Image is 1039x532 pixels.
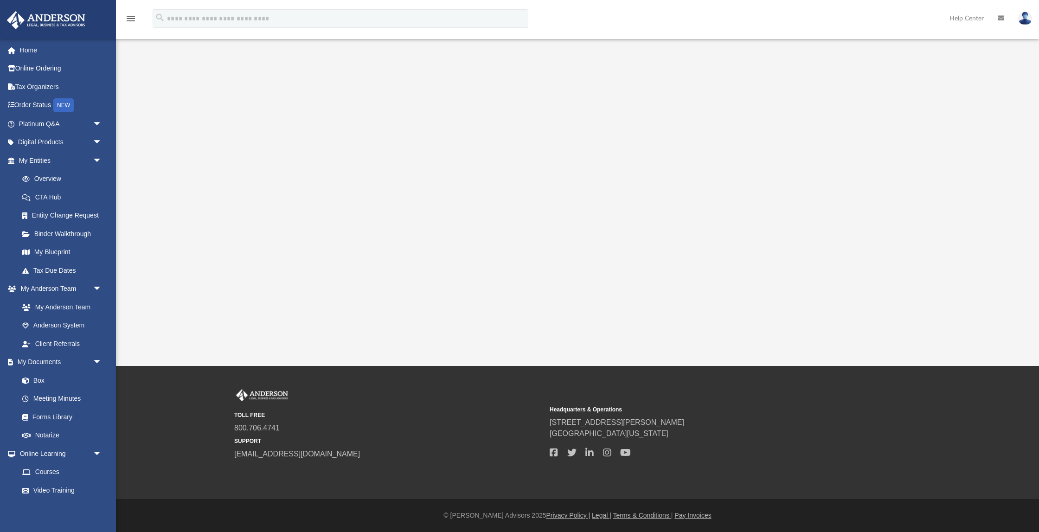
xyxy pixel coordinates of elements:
[116,511,1039,520] div: © [PERSON_NAME] Advisors 2025
[6,41,116,59] a: Home
[13,408,107,426] a: Forms Library
[93,280,111,299] span: arrow_drop_down
[13,481,107,500] a: Video Training
[93,151,111,170] span: arrow_drop_down
[234,389,290,401] img: Anderson Advisors Platinum Portal
[13,261,116,280] a: Tax Due Dates
[93,133,111,152] span: arrow_drop_down
[125,18,136,24] a: menu
[6,280,111,298] a: My Anderson Teamarrow_drop_down
[125,13,136,24] i: menu
[592,512,611,519] a: Legal |
[13,463,111,481] a: Courses
[13,334,111,353] a: Client Referrals
[613,512,673,519] a: Terms & Conditions |
[234,424,280,432] a: 800.706.4741
[6,353,111,372] a: My Documentsarrow_drop_down
[93,115,111,134] span: arrow_drop_down
[13,206,116,225] a: Entity Change Request
[6,151,116,170] a: My Entitiesarrow_drop_down
[4,11,88,29] img: Anderson Advisors Platinum Portal
[13,316,111,335] a: Anderson System
[6,115,116,133] a: Platinum Q&Aarrow_drop_down
[546,512,590,519] a: Privacy Policy |
[234,450,360,458] a: [EMAIL_ADDRESS][DOMAIN_NAME]
[6,77,116,96] a: Tax Organizers
[13,243,111,262] a: My Blueprint
[53,98,74,112] div: NEW
[6,133,116,152] a: Digital Productsarrow_drop_down
[13,170,116,188] a: Overview
[13,500,111,518] a: Resources
[550,405,859,414] small: Headquarters & Operations
[13,371,107,390] a: Box
[93,444,111,463] span: arrow_drop_down
[550,418,684,426] a: [STREET_ADDRESS][PERSON_NAME]
[6,59,116,78] a: Online Ordering
[13,426,111,445] a: Notarize
[550,429,668,437] a: [GEOGRAPHIC_DATA][US_STATE]
[13,390,111,408] a: Meeting Minutes
[13,224,116,243] a: Binder Walkthrough
[6,96,116,115] a: Order StatusNEW
[13,298,107,316] a: My Anderson Team
[674,512,711,519] a: Pay Invoices
[234,411,543,419] small: TOLL FREE
[1018,12,1032,25] img: User Pic
[155,13,165,23] i: search
[93,353,111,372] span: arrow_drop_down
[234,437,543,445] small: SUPPORT
[6,444,111,463] a: Online Learningarrow_drop_down
[13,188,116,206] a: CTA Hub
